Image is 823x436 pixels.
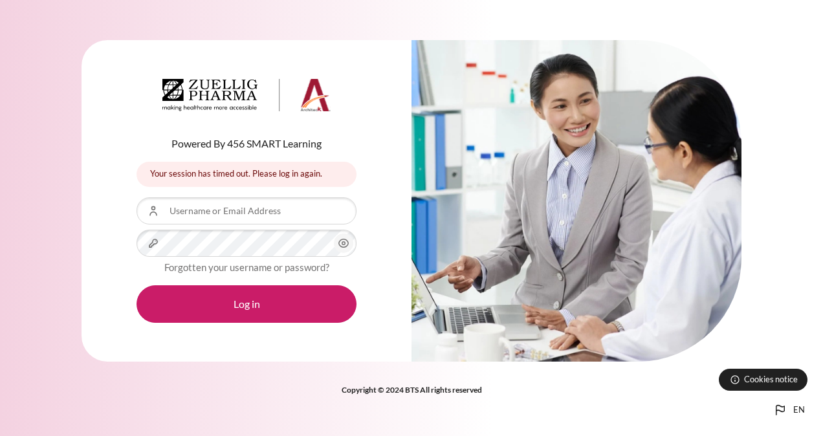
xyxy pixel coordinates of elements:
span: en [793,404,805,417]
span: Cookies notice [744,373,798,386]
button: Cookies notice [719,369,807,391]
img: Architeck [162,79,331,111]
button: Languages [767,397,810,423]
button: Log in [137,285,357,323]
strong: Copyright © 2024 BTS All rights reserved [342,385,482,395]
a: Architeck [162,79,331,116]
a: Forgotten your username or password? [164,261,329,273]
input: Username or Email Address [137,197,357,224]
div: Your session has timed out. Please log in again. [137,162,357,187]
p: Powered By 456 SMART Learning [137,136,357,151]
